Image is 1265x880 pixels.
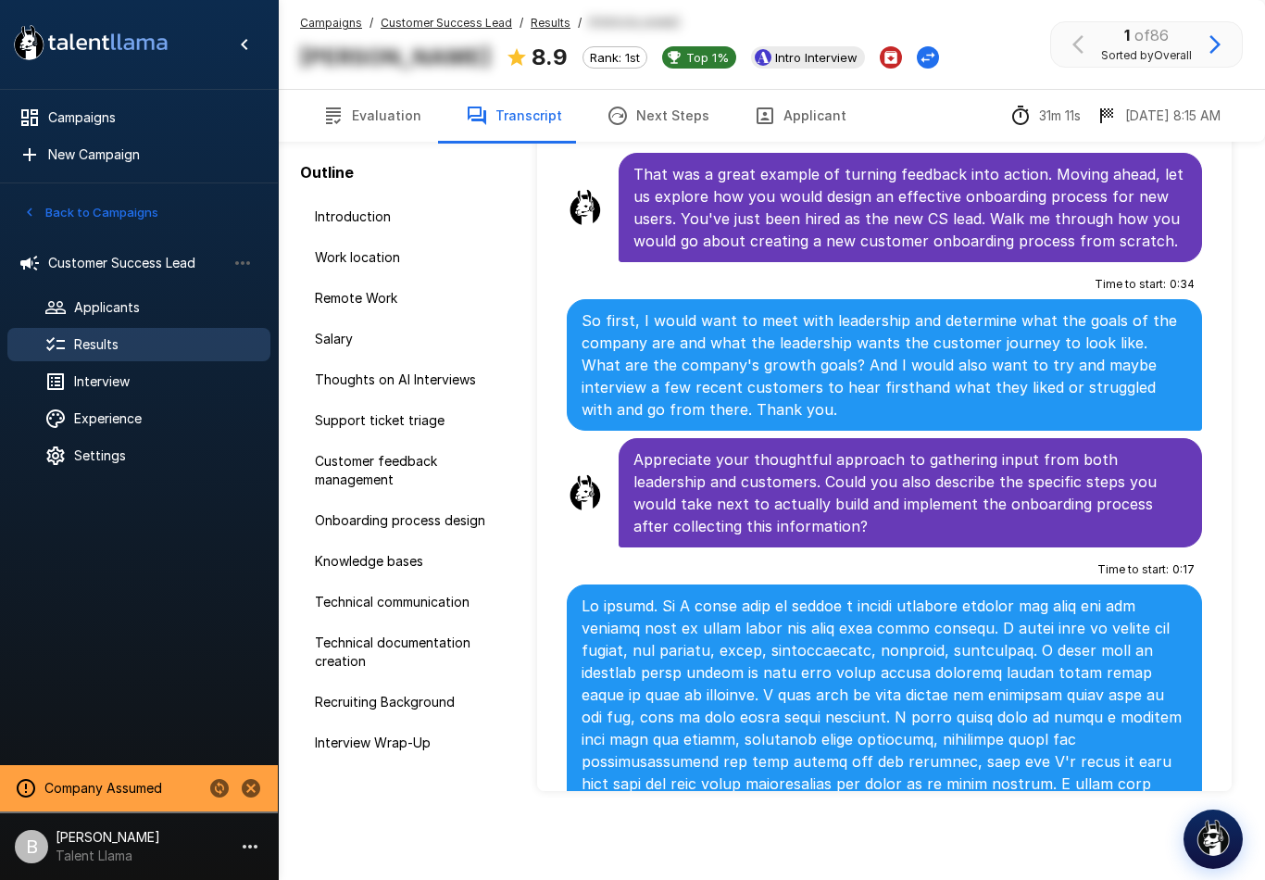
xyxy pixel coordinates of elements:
[1095,275,1166,294] span: Time to start :
[1125,107,1221,125] p: [DATE] 8:15 AM
[315,452,500,489] span: Customer feedback management
[582,309,1187,421] p: So first, I would want to meet with leadership and determine what the goals of the company are an...
[300,626,515,678] div: Technical documentation creation
[1039,107,1081,125] p: 31m 11s
[300,90,444,142] button: Evaluation
[300,16,362,30] u: Campaigns
[633,448,1187,537] p: Appreciate your thoughtful approach to gathering input from both leadership and customers. Could ...
[369,14,373,32] span: /
[315,693,500,711] span: Recruiting Background
[917,46,939,69] button: Change Stage
[732,90,869,142] button: Applicant
[768,50,865,65] span: Intro Interview
[583,50,646,65] span: Rank: 1st
[315,330,500,348] span: Salary
[300,44,491,70] b: [PERSON_NAME]
[315,593,500,611] span: Technical communication
[300,322,515,356] div: Salary
[1170,275,1195,294] span: 0 : 34
[589,14,680,32] span: [PERSON_NAME]
[300,726,515,760] div: Interview Wrap-Up
[1172,560,1195,579] span: 0 : 17
[1101,46,1192,65] span: Sorted by Overall
[381,16,512,30] u: Customer Success Lead
[1124,26,1130,44] b: 1
[532,44,568,70] b: 8.9
[300,445,515,497] div: Customer feedback management
[755,49,771,66] img: ashbyhq_logo.jpeg
[315,411,500,430] span: Support ticket triage
[300,163,354,182] b: Outline
[315,734,500,752] span: Interview Wrap-Up
[300,504,515,537] div: Onboarding process design
[300,282,515,315] div: Remote Work
[300,200,515,233] div: Introduction
[578,14,582,32] span: /
[679,50,736,65] span: Top 1%
[520,14,523,32] span: /
[567,474,604,511] img: llama_clean.png
[584,90,732,142] button: Next Steps
[315,207,500,226] span: Introduction
[300,685,515,719] div: Recruiting Background
[1009,105,1081,127] div: The time between starting and completing the interview
[315,289,500,308] span: Remote Work
[1195,819,1232,856] img: logo_glasses@2x.png
[1134,26,1169,44] span: of 86
[1096,105,1221,127] div: The date and time when the interview was completed
[531,16,570,30] u: Results
[300,241,515,274] div: Work location
[567,189,604,226] img: llama_clean.png
[444,90,584,142] button: Transcript
[315,511,500,530] span: Onboarding process design
[315,552,500,571] span: Knowledge bases
[1097,560,1169,579] span: Time to start :
[315,634,500,671] span: Technical documentation creation
[300,545,515,578] div: Knowledge bases
[300,585,515,619] div: Technical communication
[880,46,902,69] button: Archive Applicant
[633,163,1187,252] p: That was a great example of turning feedback into action. Moving ahead, let us explore how you wo...
[300,363,515,396] div: Thoughts on AI Interviews
[315,371,500,389] span: Thoughts on AI Interviews
[300,404,515,437] div: Support ticket triage
[315,248,500,267] span: Work location
[751,46,865,69] div: View profile in Ashby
